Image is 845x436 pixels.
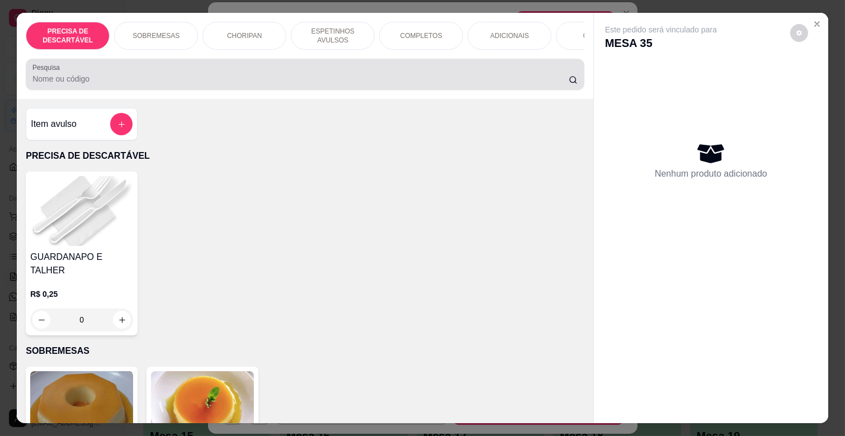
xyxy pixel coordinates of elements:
label: Pesquisa [32,63,64,72]
h4: Item avulso [31,117,77,131]
p: Este pedido será vinculado para [605,24,717,35]
p: PRECISA DE DESCARTÁVEL [35,27,100,45]
p: SOBREMESAS [133,31,180,40]
p: ESPETINHOS AVULSOS [300,27,365,45]
p: R$ 0,25 [30,288,133,300]
img: product-image [30,176,133,246]
h4: GUARDANAPO E TALHER [30,250,133,277]
p: COMPLETOS [400,31,442,40]
button: add-separate-item [110,113,133,135]
p: SOBREMESAS [26,344,584,358]
p: CHORIPAN [227,31,262,40]
p: PRECISA DE DESCARTÁVEL [26,149,584,163]
button: Close [808,15,826,33]
p: MESA 35 [605,35,717,51]
p: Nenhum produto adicionado [655,167,767,181]
p: ADICIONAIS [490,31,529,40]
p: COMBOS [583,31,613,40]
input: Pesquisa [32,73,569,84]
button: decrease-product-quantity [790,24,808,42]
